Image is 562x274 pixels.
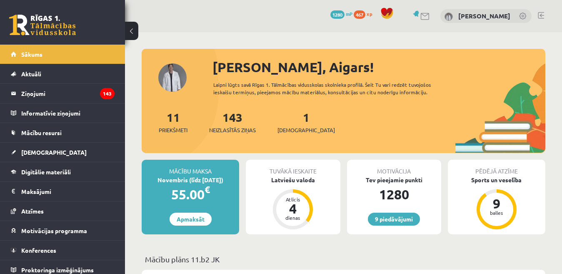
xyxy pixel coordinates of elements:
[277,126,335,134] span: [DEMOGRAPHIC_DATA]
[11,64,115,83] a: Aktuāli
[448,176,545,184] div: Sports un veselība
[213,81,455,96] div: Laipni lūgts savā Rīgas 1. Tālmācības vidusskolas skolnieka profilā. Šeit Tu vari redzēt tuvojošo...
[21,103,115,123] legend: Informatīvie ziņojumi
[170,213,212,226] a: Apmaksāt
[21,246,56,254] span: Konferences
[346,10,352,17] span: mP
[11,162,115,181] a: Digitālie materiāli
[11,143,115,162] a: [DEMOGRAPHIC_DATA]
[142,184,239,204] div: 55.00
[209,126,256,134] span: Neizlasītās ziņas
[246,176,340,184] div: Latviešu valoda
[347,160,441,176] div: Motivācija
[368,213,420,226] a: 9 piedāvājumi
[21,266,94,274] span: Proktoringa izmēģinājums
[484,210,509,215] div: balles
[21,207,44,215] span: Atzīmes
[21,227,87,234] span: Motivācijas programma
[11,103,115,123] a: Informatīvie ziņojumi
[445,13,453,21] img: Aigars Kleinbergs
[484,197,509,210] div: 9
[159,126,187,134] span: Priekšmeti
[21,182,115,201] legend: Maksājumi
[246,160,340,176] div: Tuvākā ieskaite
[347,176,441,184] div: Tev pieejamie punkti
[458,12,510,20] a: [PERSON_NAME]
[354,10,376,17] a: 467 xp
[11,84,115,103] a: Ziņojumi143
[145,254,542,265] p: Mācību plāns 11.b2 JK
[330,10,345,19] span: 1280
[21,84,115,103] legend: Ziņojumi
[367,10,372,17] span: xp
[100,88,115,99] i: 143
[209,110,256,134] a: 143Neizlasītās ziņas
[280,215,305,220] div: dienas
[142,160,239,176] div: Mācību maksa
[11,221,115,240] a: Motivācijas programma
[246,176,340,231] a: Latviešu valoda Atlicis 4 dienas
[11,182,115,201] a: Maksājumi
[21,148,87,156] span: [DEMOGRAPHIC_DATA]
[21,168,71,176] span: Digitālie materiāli
[277,110,335,134] a: 1[DEMOGRAPHIC_DATA]
[11,241,115,260] a: Konferences
[448,160,545,176] div: Pēdējā atzīme
[212,57,545,77] div: [PERSON_NAME], Aigars!
[330,10,352,17] a: 1280 mP
[9,15,76,35] a: Rīgas 1. Tālmācības vidusskola
[159,110,187,134] a: 11Priekšmeti
[21,129,62,136] span: Mācību resursi
[11,45,115,64] a: Sākums
[142,176,239,184] div: Novembris (līdz [DATE])
[280,197,305,202] div: Atlicis
[21,50,42,58] span: Sākums
[11,123,115,142] a: Mācību resursi
[354,10,365,19] span: 467
[280,202,305,215] div: 4
[448,176,545,231] a: Sports un veselība 9 balles
[11,201,115,221] a: Atzīmes
[21,70,41,78] span: Aktuāli
[347,184,441,204] div: 1280
[205,184,210,196] span: €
